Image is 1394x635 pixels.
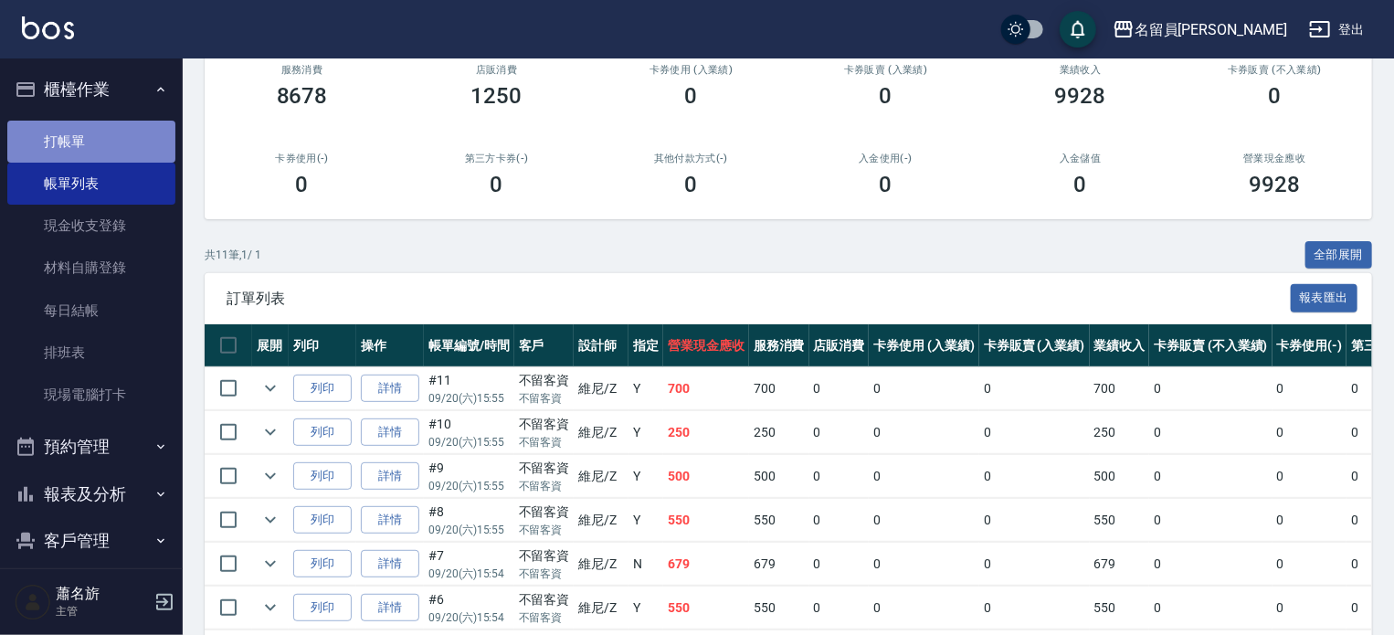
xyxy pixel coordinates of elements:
td: 0 [1273,455,1347,498]
td: 0 [869,587,979,630]
td: 0 [1149,543,1272,586]
td: 0 [809,455,870,498]
th: 帳單編號/時間 [424,324,514,367]
td: 700 [1090,367,1150,410]
td: 0 [809,587,870,630]
td: 0 [979,455,1090,498]
span: 訂單列表 [227,290,1291,308]
td: 0 [809,411,870,454]
h2: 第三方卡券(-) [421,153,572,164]
button: 列印 [293,550,352,578]
h2: 營業現金應收 [1199,153,1350,164]
button: expand row [257,418,284,446]
td: 0 [1149,499,1272,542]
td: 維尼 /Z [574,455,628,498]
h3: 0 [880,83,892,109]
h3: 0 [685,172,698,197]
button: 列印 [293,594,352,622]
td: 550 [749,587,809,630]
button: expand row [257,462,284,490]
img: Person [15,584,51,620]
button: 報表匯出 [1291,284,1358,312]
td: 679 [749,543,809,586]
h3: 0 [1074,172,1087,197]
p: 不留客資 [519,566,570,582]
h2: 其他付款方式(-) [616,153,766,164]
td: 0 [1149,455,1272,498]
th: 列印 [289,324,356,367]
p: 不留客資 [519,390,570,407]
td: Y [628,411,663,454]
button: 列印 [293,462,352,491]
h3: 9928 [1055,83,1106,109]
td: 0 [1149,367,1272,410]
p: 不留客資 [519,522,570,538]
td: 500 [663,455,749,498]
td: Y [628,455,663,498]
button: 登出 [1302,13,1372,47]
td: 250 [749,411,809,454]
div: 不留客資 [519,546,570,566]
div: 不留客資 [519,415,570,434]
button: 預約管理 [7,423,175,471]
td: 679 [663,543,749,586]
th: 指定 [628,324,663,367]
p: 09/20 (六) 15:54 [428,566,510,582]
button: expand row [257,375,284,402]
td: 0 [979,499,1090,542]
h3: 0 [491,172,503,197]
button: 列印 [293,418,352,447]
h3: 1250 [471,83,523,109]
td: 0 [1273,587,1347,630]
h2: 店販消費 [421,64,572,76]
a: 材料自購登錄 [7,247,175,289]
th: 服務消費 [749,324,809,367]
td: 550 [749,499,809,542]
td: #10 [424,411,514,454]
a: 詳情 [361,550,419,578]
td: 0 [1273,411,1347,454]
a: 詳情 [361,418,419,447]
p: 主管 [56,603,149,619]
p: 不留客資 [519,478,570,494]
th: 卡券使用 (入業績) [869,324,979,367]
button: 櫃檯作業 [7,66,175,113]
a: 現金收支登錄 [7,205,175,247]
td: #11 [424,367,514,410]
td: #8 [424,499,514,542]
p: 09/20 (六) 15:55 [428,522,510,538]
div: 不留客資 [519,590,570,609]
button: 員工及薪資 [7,565,175,612]
td: 0 [979,367,1090,410]
p: 不留客資 [519,434,570,450]
td: 0 [869,455,979,498]
td: 500 [1090,455,1150,498]
td: 0 [1273,543,1347,586]
div: 不留客資 [519,459,570,478]
h3: 8678 [277,83,328,109]
td: 0 [809,499,870,542]
h3: 0 [685,83,698,109]
h2: 業績收入 [1005,64,1156,76]
h2: 卡券販賣 (不入業績) [1199,64,1350,76]
a: 詳情 [361,375,419,403]
th: 店販消費 [809,324,870,367]
td: 0 [1273,367,1347,410]
h3: 0 [1269,83,1282,109]
p: 09/20 (六) 15:55 [428,478,510,494]
td: Y [628,367,663,410]
h3: 0 [880,172,892,197]
button: save [1060,11,1096,48]
td: 0 [869,543,979,586]
button: 全部展開 [1305,241,1373,270]
p: 不留客資 [519,609,570,626]
th: 展開 [252,324,289,367]
th: 業績收入 [1090,324,1150,367]
a: 帳單列表 [7,163,175,205]
td: 700 [663,367,749,410]
a: 每日結帳 [7,290,175,332]
td: Y [628,587,663,630]
a: 現場電腦打卡 [7,374,175,416]
button: 報表及分析 [7,471,175,518]
th: 營業現金應收 [663,324,749,367]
